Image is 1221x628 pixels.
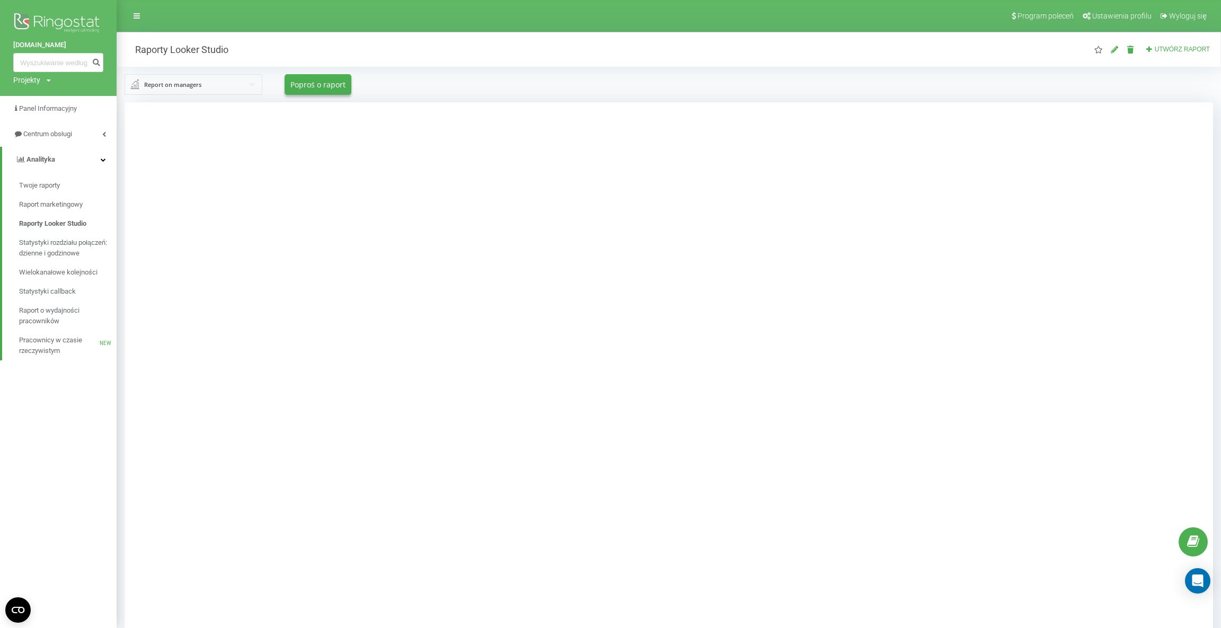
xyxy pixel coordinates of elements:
span: Statystyki rozdziału połączeń: dzienne i godzinowe [19,237,111,259]
span: Statystyki callback [19,286,76,297]
a: Pracownicy w czasie rzeczywistymNEW [19,331,117,360]
i: Utwórz raport [1145,46,1153,52]
a: Statystyki callback [19,282,117,301]
span: Centrum obsługi [23,130,72,138]
a: Statystyki rozdziału połączeń: dzienne i godzinowe [19,233,117,263]
i: Edytuj raportu [1110,46,1119,53]
a: Raport o wydajności pracowników [19,301,117,331]
span: Analityka [26,155,55,163]
span: Utwórz raport [1155,46,1210,53]
input: Wyszukiwanie według numeru [13,53,103,72]
img: Ringostat logo [13,11,103,37]
a: Raporty Looker Studio [19,214,117,233]
span: Ustawienia profilu [1092,12,1152,20]
i: Usuń raport [1126,46,1135,53]
button: Open CMP widget [5,597,31,623]
span: Wielokanałowe kolejności [19,267,98,278]
div: Report on managers [144,79,201,91]
div: Projekty [13,75,40,85]
a: Raport marketingowy [19,195,117,214]
span: Panel Informacyjny [19,104,77,112]
span: Raport o wydajności pracowników [19,305,111,326]
span: Program poleceń [1017,12,1074,20]
h2: Raporty Looker Studio [125,43,228,56]
span: Wyloguj się [1169,12,1207,20]
span: Twoje raporty [19,180,60,191]
button: Utwórz raport [1142,45,1213,54]
a: Wielokanałowe kolejności [19,263,117,282]
i: Ten raport zostanie załadowany jako pierwszy po otwarciu aplikacji "Looker Studio Reports". Można... [1094,46,1103,53]
span: Raport marketingowy [19,199,83,210]
span: Raporty Looker Studio [19,218,86,229]
div: Open Intercom Messenger [1185,568,1210,594]
span: Pracownicy w czasie rzeczywistym [19,335,100,356]
button: Poproś o raport [285,74,351,95]
a: Twoje raporty [19,176,117,195]
a: [DOMAIN_NAME] [13,40,103,50]
a: Analityka [2,147,117,172]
